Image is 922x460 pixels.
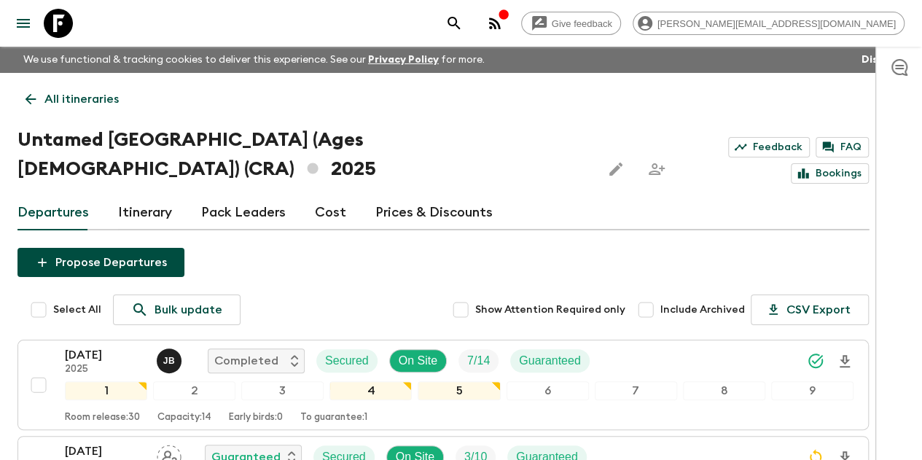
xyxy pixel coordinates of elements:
[229,412,283,424] p: Early birds: 0
[44,90,119,108] p: All itineraries
[642,155,671,184] span: Share this itinerary
[858,50,905,70] button: Dismiss
[329,381,412,400] div: 4
[389,349,447,373] div: On Site
[17,195,89,230] a: Departures
[153,381,235,400] div: 2
[17,125,590,184] h1: Untamed [GEOGRAPHIC_DATA] (Ages [DEMOGRAPHIC_DATA]) (CRA) 2025
[241,381,324,400] div: 3
[65,364,145,375] p: 2025
[316,349,378,373] div: Secured
[65,381,147,400] div: 1
[595,381,677,400] div: 7
[544,18,620,29] span: Give feedback
[53,303,101,317] span: Select All
[9,9,38,38] button: menu
[325,352,369,370] p: Secured
[649,18,904,29] span: [PERSON_NAME][EMAIL_ADDRESS][DOMAIN_NAME]
[157,353,184,365] span: Joe Bernini
[807,352,824,370] svg: Synced Successfully
[521,12,621,35] a: Give feedback
[113,295,241,325] a: Bulk update
[214,352,278,370] p: Completed
[315,195,346,230] a: Cost
[601,155,630,184] button: Edit this itinerary
[791,163,869,184] a: Bookings
[458,349,499,373] div: Trip Fill
[816,137,869,157] a: FAQ
[507,381,589,400] div: 6
[201,195,286,230] a: Pack Leaders
[771,381,853,400] div: 9
[17,47,491,73] p: We use functional & tracking cookies to deliver this experience. See our for more.
[118,195,172,230] a: Itinerary
[475,303,625,317] span: Show Attention Required only
[65,412,140,424] p: Room release: 30
[633,12,905,35] div: [PERSON_NAME][EMAIL_ADDRESS][DOMAIN_NAME]
[836,353,853,370] svg: Download Onboarding
[157,412,211,424] p: Capacity: 14
[375,195,493,230] a: Prices & Discounts
[439,9,469,38] button: search adventures
[65,443,145,460] p: [DATE]
[399,352,437,370] p: On Site
[368,55,439,65] a: Privacy Policy
[751,295,869,325] button: CSV Export
[65,346,145,364] p: [DATE]
[660,303,745,317] span: Include Archived
[300,412,367,424] p: To guarantee: 1
[683,381,765,400] div: 8
[728,137,810,157] a: Feedback
[17,85,127,114] a: All itineraries
[418,381,500,400] div: 5
[155,301,222,319] p: Bulk update
[17,248,184,277] button: Propose Departures
[467,352,490,370] p: 7 / 14
[519,352,581,370] p: Guaranteed
[17,340,869,430] button: [DATE]2025Joe BerniniCompletedSecuredOn SiteTrip FillGuaranteed123456789Room release:30Capacity:1...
